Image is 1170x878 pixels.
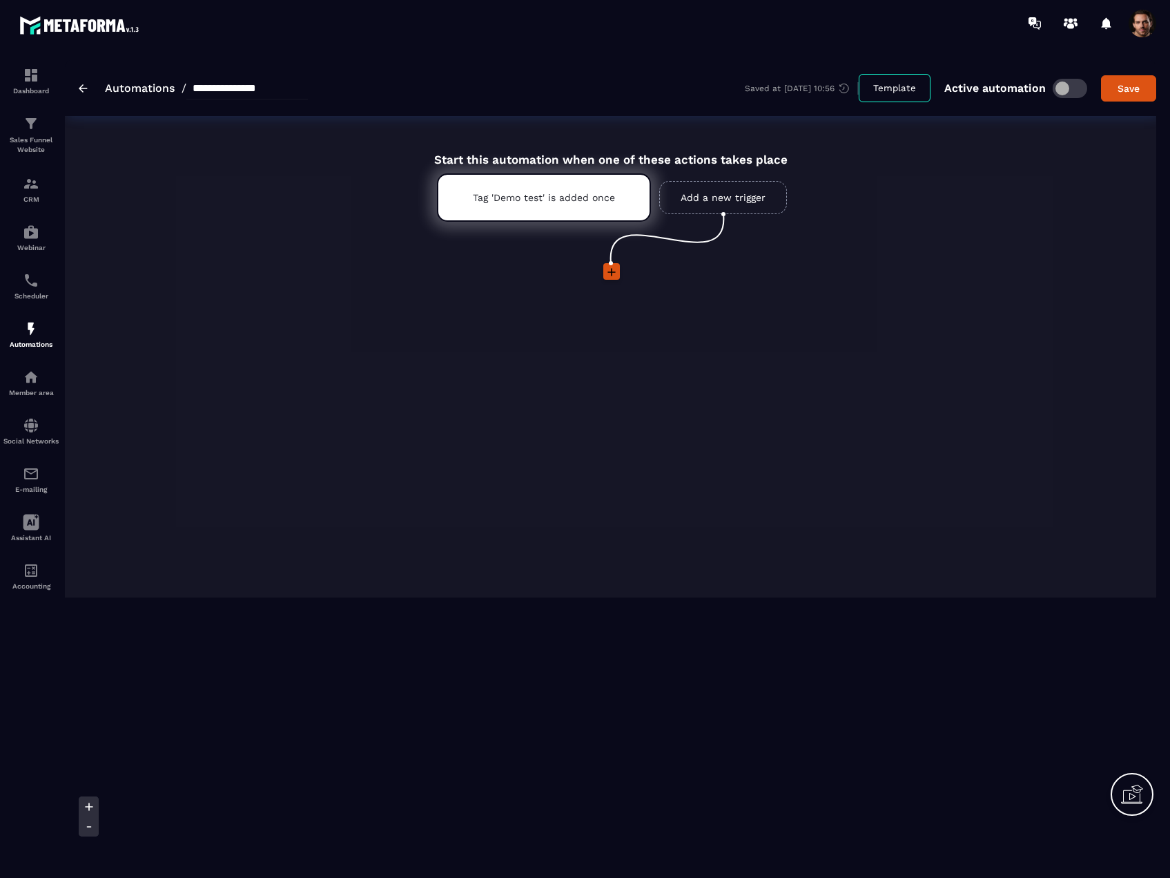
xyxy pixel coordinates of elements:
[3,407,59,455] a: social-networksocial-networkSocial Networks
[3,213,59,262] a: automationsautomationsWebinar
[19,12,144,38] img: logo
[105,82,175,95] a: Automations
[23,272,39,289] img: scheduler
[473,192,615,203] p: Tag 'Demo test' is added once
[402,137,819,166] div: Start this automation when one of these actions takes place
[23,224,39,240] img: automations
[3,534,59,542] p: Assistant AI
[3,105,59,165] a: formationformationSales Funnel Website
[3,455,59,504] a: emailemailE-mailing
[3,582,59,590] p: Accounting
[3,389,59,397] p: Member area
[23,369,39,385] img: automations
[3,87,59,95] p: Dashboard
[3,292,59,300] p: Scheduler
[784,84,835,93] p: [DATE] 10:56
[79,84,88,93] img: arrow
[944,82,1046,95] p: Active automation
[23,175,39,192] img: formation
[659,181,787,214] a: Add a new trigger
[3,310,59,359] a: automationsautomationsAutomations
[3,262,59,310] a: schedulerschedulerScheduler
[3,165,59,213] a: formationformationCRM
[23,67,39,84] img: formation
[1110,82,1147,95] div: Save
[3,135,59,155] p: Sales Funnel Website
[3,486,59,493] p: E-mailing
[3,195,59,203] p: CRM
[182,82,186,95] span: /
[745,82,859,95] div: Saved at
[3,359,59,407] a: automationsautomationsMember area
[3,341,59,348] p: Automations
[23,321,39,337] img: automations
[3,57,59,105] a: formationformationDashboard
[23,562,39,579] img: accountant
[23,115,39,132] img: formation
[3,504,59,552] a: Assistant AI
[3,437,59,445] p: Social Networks
[859,74,930,102] button: Template
[3,244,59,251] p: Webinar
[3,552,59,600] a: accountantaccountantAccounting
[23,417,39,434] img: social-network
[23,466,39,482] img: email
[1101,75,1156,102] button: Save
